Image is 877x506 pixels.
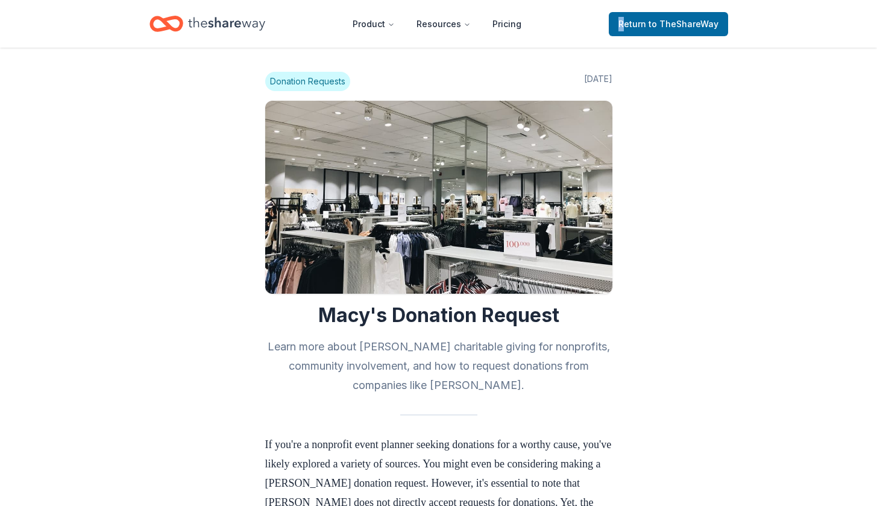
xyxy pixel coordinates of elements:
[584,72,612,91] span: [DATE]
[265,101,612,294] img: Image for Macy's Donation Request
[265,72,350,91] span: Donation Requests
[343,12,404,36] button: Product
[483,12,531,36] a: Pricing
[265,337,612,395] h2: Learn more about [PERSON_NAME] charitable giving for nonprofits, community involvement, and how t...
[609,12,728,36] a: Returnto TheShareWay
[649,19,718,29] span: to TheShareWay
[149,10,265,38] a: Home
[407,12,480,36] button: Resources
[343,10,531,38] nav: Main
[265,303,612,327] h1: Macy's Donation Request
[618,17,718,31] span: Return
